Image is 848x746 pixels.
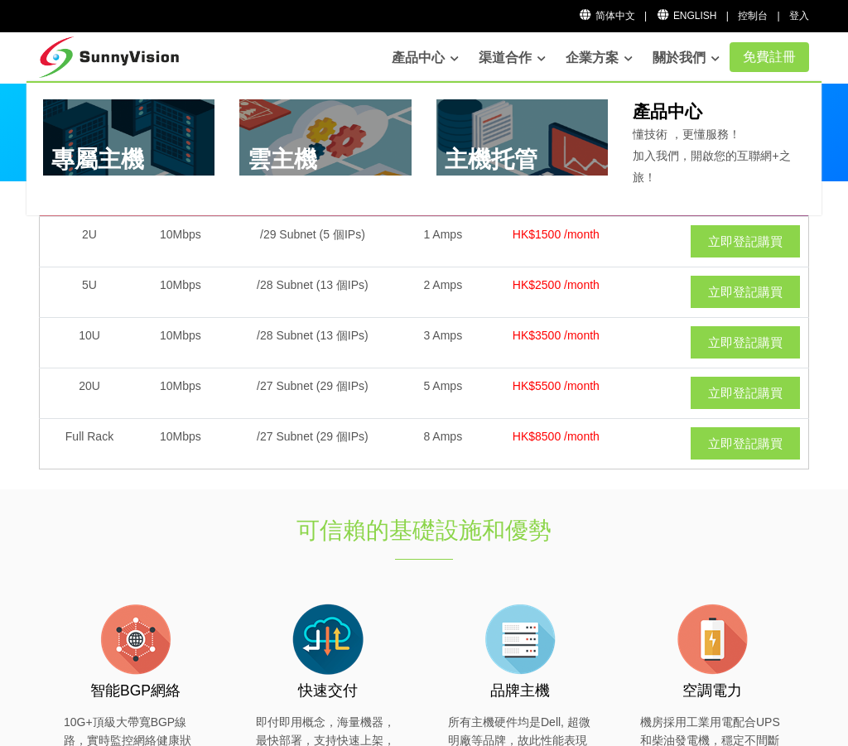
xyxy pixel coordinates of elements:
[403,216,482,267] td: 1 Amps
[633,102,702,121] b: 產品中心
[403,267,482,317] td: 2 Amps
[513,329,600,342] span: HK$3500 /month
[448,681,591,701] h3: 品牌主機
[789,10,809,22] a: 登入
[403,368,482,418] td: 5 Amps
[671,598,754,681] img: flat-battery.png
[566,41,633,75] a: 企業方案
[222,418,403,469] td: /27 Subnet (29 個IPs)
[139,418,222,469] td: 10Mbps
[139,216,222,267] td: 10Mbps
[778,8,780,24] li: |
[691,326,800,359] a: 立即登記購買
[730,42,809,72] a: 免費註冊
[40,267,139,317] td: 5U
[479,41,546,75] a: 渠道合作
[403,317,482,368] td: 3 Amps
[40,418,139,469] td: Full Rack
[726,8,729,24] li: |
[691,225,800,257] a: 立即登記購買
[40,368,139,418] td: 20U
[392,41,459,75] a: 產品中心
[94,598,177,681] img: flat-internet.png
[513,379,600,392] span: HK$5500 /month
[578,10,635,22] a: 简体中文
[640,681,783,701] h3: 空調電力
[479,598,561,681] img: flat-server-alt.png
[193,514,655,546] h1: 可信賴的基礎設施和優勢
[222,317,403,368] td: /28 Subnet (13 個IPs)
[644,8,647,24] li: |
[691,427,800,460] a: 立即登記購買
[633,128,790,183] span: 懂技術 ，更懂服務！ 加入我們，開啟您的互聯網+之旅！
[513,278,600,291] span: HK$2500 /month
[222,216,403,267] td: /29 Subnet (5 個IPs)
[139,267,222,317] td: 10Mbps
[40,216,139,267] td: 2U
[513,430,600,443] span: HK$8500 /month
[139,317,222,368] td: 10Mbps
[287,598,369,681] img: flat-cloud-in-out.png
[653,41,720,75] a: 關於我們
[64,681,207,701] h3: 智能BGP網絡
[691,377,800,409] a: 立即登記購買
[26,81,821,215] div: 產品中心
[691,276,800,308] a: 立即登記購買
[222,267,403,317] td: /28 Subnet (13 個IPs)
[222,368,403,418] td: /27 Subnet (29 個IPs)
[256,681,399,701] h3: 快速交付
[513,228,600,241] span: HK$1500 /month
[656,10,716,22] a: English
[738,10,768,22] a: 控制台
[403,418,482,469] td: 8 Amps
[139,368,222,418] td: 10Mbps
[40,317,139,368] td: 10U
